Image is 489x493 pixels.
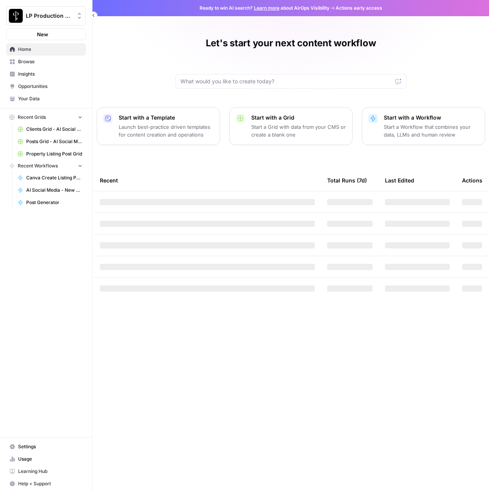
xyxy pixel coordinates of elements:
a: Post Generator [14,196,86,209]
span: Canva Create Listing Posts (human review to pick properties) [26,174,82,181]
button: Start with a TemplateLaunch best-practice driven templates for content creation and operations [97,107,220,145]
span: Actions early access [336,5,382,12]
div: Recent [100,170,315,191]
a: Learn more [254,5,279,11]
button: Start with a GridStart a Grid with data from your CMS or create a blank one [229,107,353,145]
span: Usage [18,456,82,463]
p: Launch best-practice driven templates for content creation and operations [119,123,213,138]
span: Your Data [18,95,82,102]
button: Recent Workflows [6,160,86,172]
p: Start with a Template [119,114,213,122]
p: Start a Grid with data from your CMS or create a blank one [251,123,346,138]
span: Post Generator [26,199,82,206]
a: Property Listing Post Grid [14,148,86,160]
span: Posts Grid - AI Social Media [26,138,82,145]
span: Opportunities [18,83,82,90]
span: Clients Grid - AI Social Media [26,126,82,133]
p: Start a Workflow that combines your data, LLMs and human review [384,123,479,138]
div: Last Edited [385,170,414,191]
a: Clients Grid - AI Social Media [14,123,86,135]
span: Learning Hub [18,468,82,475]
span: Property Listing Post Grid [26,150,82,157]
a: Settings [6,441,86,453]
button: Workspace: LP Production Workloads [6,6,86,25]
span: Recent Workflows [18,162,58,169]
span: Insights [18,71,82,78]
button: Start with a WorkflowStart a Workflow that combines your data, LLMs and human review [362,107,485,145]
a: Insights [6,68,86,80]
button: Recent Grids [6,111,86,123]
a: AI Social Media - New Account Onboarding [14,184,86,196]
a: Canva Create Listing Posts (human review to pick properties) [14,172,86,184]
span: Home [18,46,82,53]
span: LP Production Workloads [26,12,72,20]
a: Usage [6,453,86,465]
div: Total Runs (7d) [327,170,367,191]
p: Start with a Grid [251,114,346,122]
div: Actions [462,170,482,191]
h1: Let's start your next content workflow [206,37,376,49]
span: Help + Support [18,480,82,487]
span: AI Social Media - New Account Onboarding [26,187,82,194]
a: Opportunities [6,80,86,93]
a: Your Data [6,93,86,105]
p: Start with a Workflow [384,114,479,122]
a: Home [6,43,86,56]
a: Learning Hub [6,465,86,478]
button: New [6,29,86,40]
span: Ready to win AI search? about AirOps Visibility [200,5,329,12]
button: Help + Support [6,478,86,490]
a: Posts Grid - AI Social Media [14,135,86,148]
a: Browse [6,56,86,68]
span: Settings [18,443,82,450]
span: Browse [18,58,82,65]
input: What would you like to create today? [180,78,392,85]
img: LP Production Workloads Logo [9,9,23,23]
span: Recent Grids [18,114,46,121]
span: New [37,30,48,38]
